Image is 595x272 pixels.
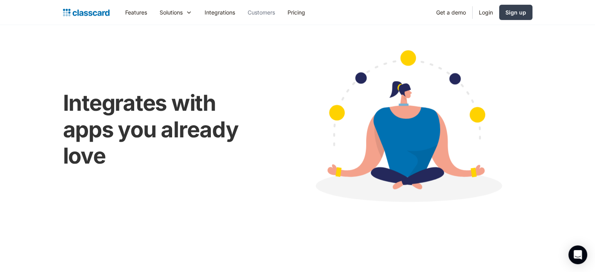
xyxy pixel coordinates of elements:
[153,4,198,21] div: Solutions
[568,245,587,264] div: Open Intercom Messenger
[198,4,241,21] a: Integrations
[505,8,526,16] div: Sign up
[281,4,311,21] a: Pricing
[282,35,532,223] img: Cartoon image showing connected apps
[160,8,183,16] div: Solutions
[430,4,472,21] a: Get a demo
[63,90,266,169] h1: Integrates with apps you already love
[473,4,499,21] a: Login
[499,5,532,20] a: Sign up
[241,4,281,21] a: Customers
[63,7,110,18] a: home
[119,4,153,21] a: Features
